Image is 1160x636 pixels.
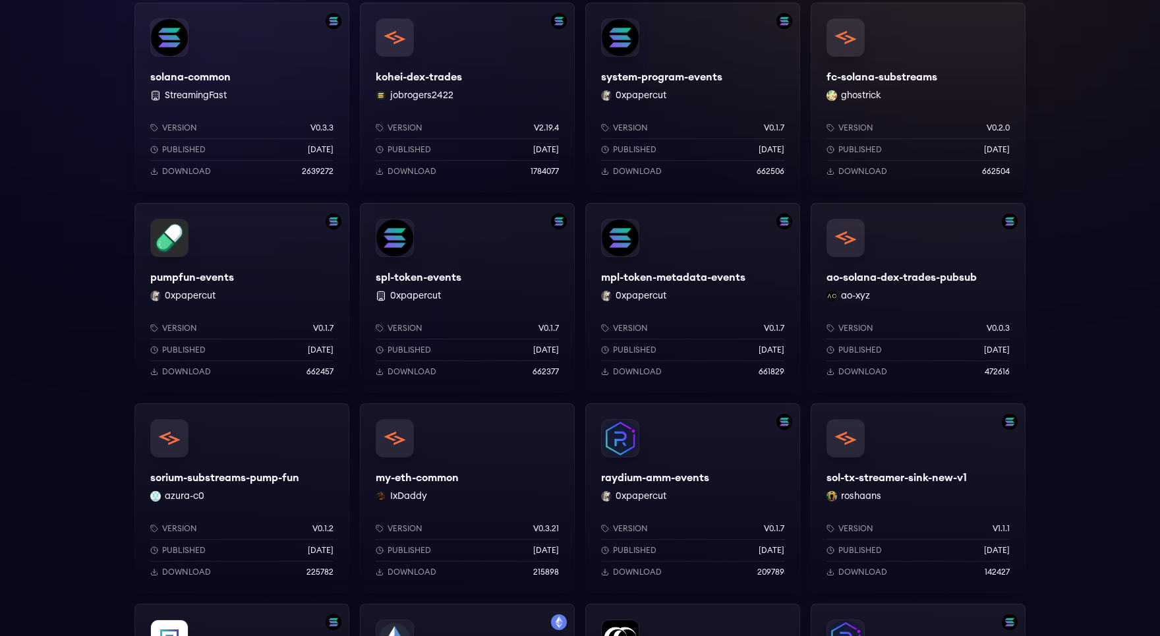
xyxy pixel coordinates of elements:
[1002,414,1018,430] img: Filter by solana network
[388,523,422,534] p: Version
[360,203,575,393] a: Filter by solana networkspl-token-eventsspl-token-events 0xpapercutVersionv0.1.7Published[DATE]Do...
[613,345,656,355] p: Published
[533,144,559,155] p: [DATE]
[993,523,1010,534] p: v1.1.1
[551,13,567,29] img: Filter by solana network
[306,366,333,377] p: 662457
[613,545,656,556] p: Published
[838,323,873,333] p: Version
[534,123,559,133] p: v2.19.4
[982,166,1010,177] p: 662504
[759,345,784,355] p: [DATE]
[388,323,422,333] p: Version
[134,403,349,593] a: sorium-substreams-pump-funsorium-substreams-pump-funazura-c0 azura-c0Versionv0.1.2Published[DATE]...
[811,203,1026,393] a: Filter by solana networkao-solana-dex-trades-pubsubao-solana-dex-trades-pubsubao-xyz ao-xyzVersio...
[538,323,559,333] p: v0.1.7
[759,144,784,155] p: [DATE]
[162,366,211,377] p: Download
[984,545,1010,556] p: [DATE]
[165,490,204,503] button: azura-c0
[616,289,666,303] button: 0xpapercut
[312,523,333,534] p: v0.1.2
[613,323,648,333] p: Version
[811,403,1026,593] a: Filter by solana networksol-tx-streamer-sink-new-v1sol-tx-streamer-sink-new-v1roshaans roshaansVe...
[390,289,441,303] button: 0xpapercut
[533,345,559,355] p: [DATE]
[533,545,559,556] p: [DATE]
[165,89,227,102] button: StreamingFast
[776,13,792,29] img: Filter by solana network
[551,614,567,630] img: Filter by mainnet network
[388,166,436,177] p: Download
[838,345,882,355] p: Published
[162,166,211,177] p: Download
[533,523,559,534] p: v0.3.21
[388,144,431,155] p: Published
[165,289,216,303] button: 0xpapercut
[313,323,333,333] p: v0.1.7
[390,490,427,503] button: IxDaddy
[1002,614,1018,630] img: Filter by solana network
[533,366,559,377] p: 662377
[551,214,567,229] img: Filter by solana network
[757,166,784,177] p: 662506
[360,403,575,593] a: my-eth-commonmy-eth-commonIxDaddy IxDaddyVersionv0.3.21Published[DATE]Download215898
[134,3,349,192] a: Filter by solana networksolana-commonsolana-common StreamingFastVersionv0.3.3Published[DATE]Downl...
[162,545,206,556] p: Published
[533,567,559,577] p: 215898
[162,144,206,155] p: Published
[757,567,784,577] p: 209789
[987,323,1010,333] p: v0.0.3
[162,323,197,333] p: Version
[841,490,881,503] button: roshaans
[162,345,206,355] p: Published
[838,523,873,534] p: Version
[764,123,784,133] p: v0.1.7
[838,366,887,377] p: Download
[759,545,784,556] p: [DATE]
[134,203,349,393] a: Filter by solana networkpumpfun-eventspumpfun-events0xpapercut 0xpapercutVersionv0.1.7Published[D...
[613,567,662,577] p: Download
[326,214,341,229] img: Filter by solana network
[838,144,882,155] p: Published
[984,345,1010,355] p: [DATE]
[162,567,211,577] p: Download
[838,545,882,556] p: Published
[388,366,436,377] p: Download
[841,289,870,303] button: ao-xyz
[310,123,333,133] p: v0.3.3
[326,614,341,630] img: Filter by solana network
[613,144,656,155] p: Published
[1002,214,1018,229] img: Filter by solana network
[388,567,436,577] p: Download
[390,89,453,102] button: jobrogers2422
[613,523,648,534] p: Version
[838,123,873,133] p: Version
[985,366,1010,377] p: 472616
[388,123,422,133] p: Version
[302,166,333,177] p: 2639272
[987,123,1010,133] p: v0.2.0
[585,203,800,393] a: Filter by solana networkmpl-token-metadata-eventsmpl-token-metadata-events0xpapercut 0xpapercutVe...
[388,545,431,556] p: Published
[613,123,648,133] p: Version
[811,3,1026,192] a: fc-solana-substreamsfc-solana-substreamsghostrick ghostrickVersionv0.2.0Published[DATE]Download66...
[531,166,559,177] p: 1784077
[585,3,800,192] a: Filter by solana networksystem-program-eventssystem-program-events0xpapercut 0xpapercutVersionv0....
[616,490,666,503] button: 0xpapercut
[776,414,792,430] img: Filter by solana network
[985,567,1010,577] p: 142427
[613,166,662,177] p: Download
[838,166,887,177] p: Download
[759,366,784,377] p: 661829
[308,144,333,155] p: [DATE]
[585,403,800,593] a: Filter by solana networkraydium-amm-eventsraydium-amm-events0xpapercut 0xpapercutVersionv0.1.7Pub...
[306,567,333,577] p: 225782
[838,567,887,577] p: Download
[326,13,341,29] img: Filter by solana network
[388,345,431,355] p: Published
[984,144,1010,155] p: [DATE]
[360,3,575,192] a: Filter by solana networkkohei-dex-tradeskohei-dex-tradesjobrogers2422 jobrogers2422Versionv2.19.4...
[764,523,784,534] p: v0.1.7
[764,323,784,333] p: v0.1.7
